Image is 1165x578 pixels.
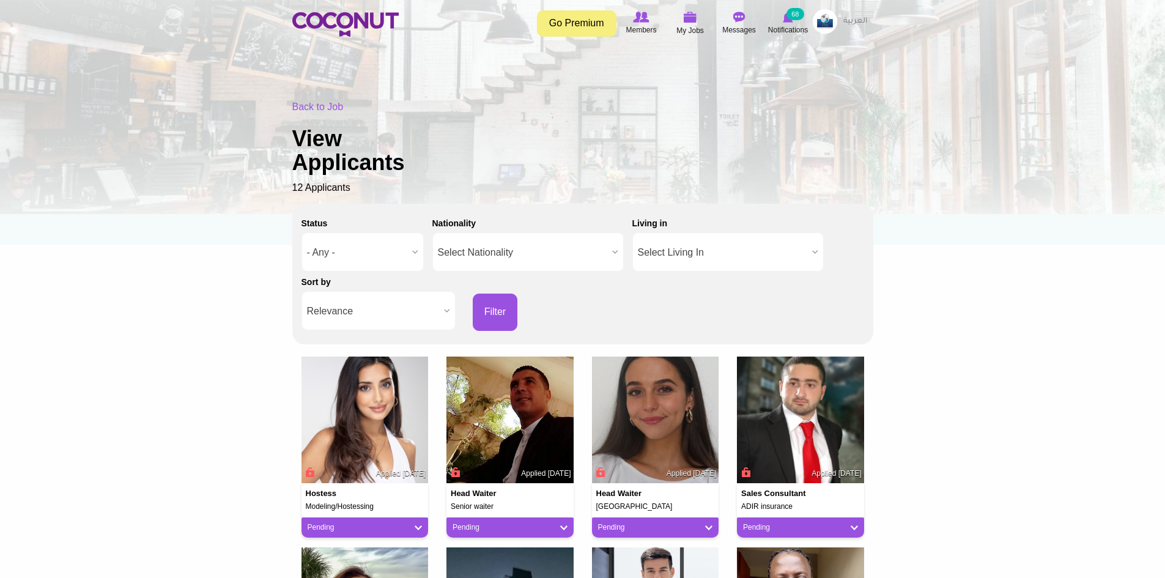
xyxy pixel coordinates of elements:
span: My Jobs [676,24,704,37]
a: Back to Job [292,102,344,112]
span: Messages [722,24,756,36]
h5: Modeling/Hostessing [306,503,424,511]
img: Louca Fallone's picture [592,357,719,484]
h4: Head Waiter [451,489,522,498]
span: Connect to Unlock the Profile [594,466,605,478]
img: Messages [733,12,745,23]
span: Members [626,24,656,36]
div: 12 Applicants [292,100,873,195]
label: Nationality [432,217,476,229]
label: Sort by [301,276,331,288]
a: Go Premium [537,10,616,37]
span: Connect to Unlock the Profile [304,466,315,478]
span: - Any - [307,233,407,272]
h4: Sales consultant [741,489,812,498]
span: Relevance [307,292,439,331]
label: Living in [632,217,668,229]
h4: Hostess [306,489,377,498]
a: Pending [743,522,858,533]
img: Notifications [783,12,793,23]
a: Notifications Notifications 68 [764,9,813,37]
h5: ADIR insurance [741,503,860,511]
span: Notifications [768,24,808,36]
label: Status [301,217,328,229]
span: Select Living In [638,233,807,272]
img: My Jobs [684,12,697,23]
img: Hicham Alaoui Taleb's picture [446,357,574,484]
a: My Jobs My Jobs [666,9,715,38]
img: Home [292,12,399,37]
h4: Head Waiter [596,489,667,498]
span: Connect to Unlock the Profile [449,466,460,478]
img: Anis Nakib's picture [737,357,864,484]
small: 68 [786,8,804,20]
h1: View Applicants [292,127,445,175]
a: Pending [308,522,423,533]
button: Filter [473,294,518,331]
a: Messages Messages [715,9,764,37]
img: Arzu Bayramova's picture [301,357,429,484]
a: Browse Members Members [617,9,666,37]
span: Connect to Unlock the Profile [739,466,750,478]
h5: [GEOGRAPHIC_DATA] [596,503,715,511]
img: Browse Members [633,12,649,23]
a: Pending [598,522,713,533]
a: Pending [453,522,568,533]
a: العربية [837,9,873,34]
h5: Senior waiter [451,503,569,511]
span: Select Nationality [438,233,607,272]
